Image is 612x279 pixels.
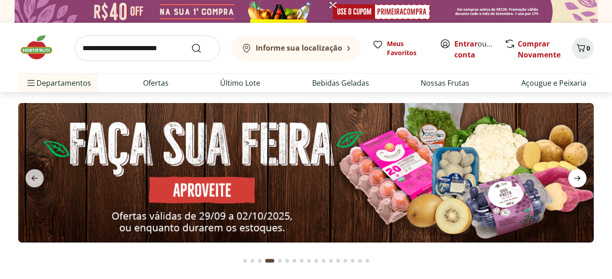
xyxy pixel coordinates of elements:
[75,36,220,61] input: search
[421,77,469,88] a: Nossas Frutas
[249,250,256,272] button: Go to page 2 from fs-carousel
[283,250,291,272] button: Go to page 6 from fs-carousel
[327,250,334,272] button: Go to page 12 from fs-carousel
[454,39,478,49] a: Entrar
[312,77,369,88] a: Bebidas Geladas
[18,169,51,187] button: previous
[387,39,429,57] span: Meus Favoritos
[231,36,361,61] button: Informe sua localização
[220,77,260,88] a: Último Lote
[143,77,169,88] a: Ofertas
[561,169,594,187] button: next
[334,250,342,272] button: Go to page 13 from fs-carousel
[454,39,504,60] a: Criar conta
[313,250,320,272] button: Go to page 10 from fs-carousel
[586,44,590,52] span: 0
[342,250,349,272] button: Go to page 14 from fs-carousel
[18,34,64,61] img: Hortifruti
[242,250,249,272] button: Go to page 1 from fs-carousel
[364,250,371,272] button: Go to page 17 from fs-carousel
[256,43,342,53] b: Informe sua localização
[356,250,364,272] button: Go to page 16 from fs-carousel
[256,250,263,272] button: Go to page 3 from fs-carousel
[521,77,586,88] a: Açougue e Peixaria
[26,72,36,94] button: Menu
[349,250,356,272] button: Go to page 15 from fs-carousel
[454,38,495,60] span: ou
[263,250,276,272] button: Current page from fs-carousel
[191,43,213,54] button: Submit Search
[26,72,91,94] span: Departamentos
[276,250,283,272] button: Go to page 5 from fs-carousel
[305,250,313,272] button: Go to page 9 from fs-carousel
[291,250,298,272] button: Go to page 7 from fs-carousel
[320,250,327,272] button: Go to page 11 from fs-carousel
[572,37,594,59] button: Carrinho
[18,103,594,243] img: feira
[372,39,429,57] a: Meus Favoritos
[298,250,305,272] button: Go to page 8 from fs-carousel
[518,39,561,60] a: Comprar Novamente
